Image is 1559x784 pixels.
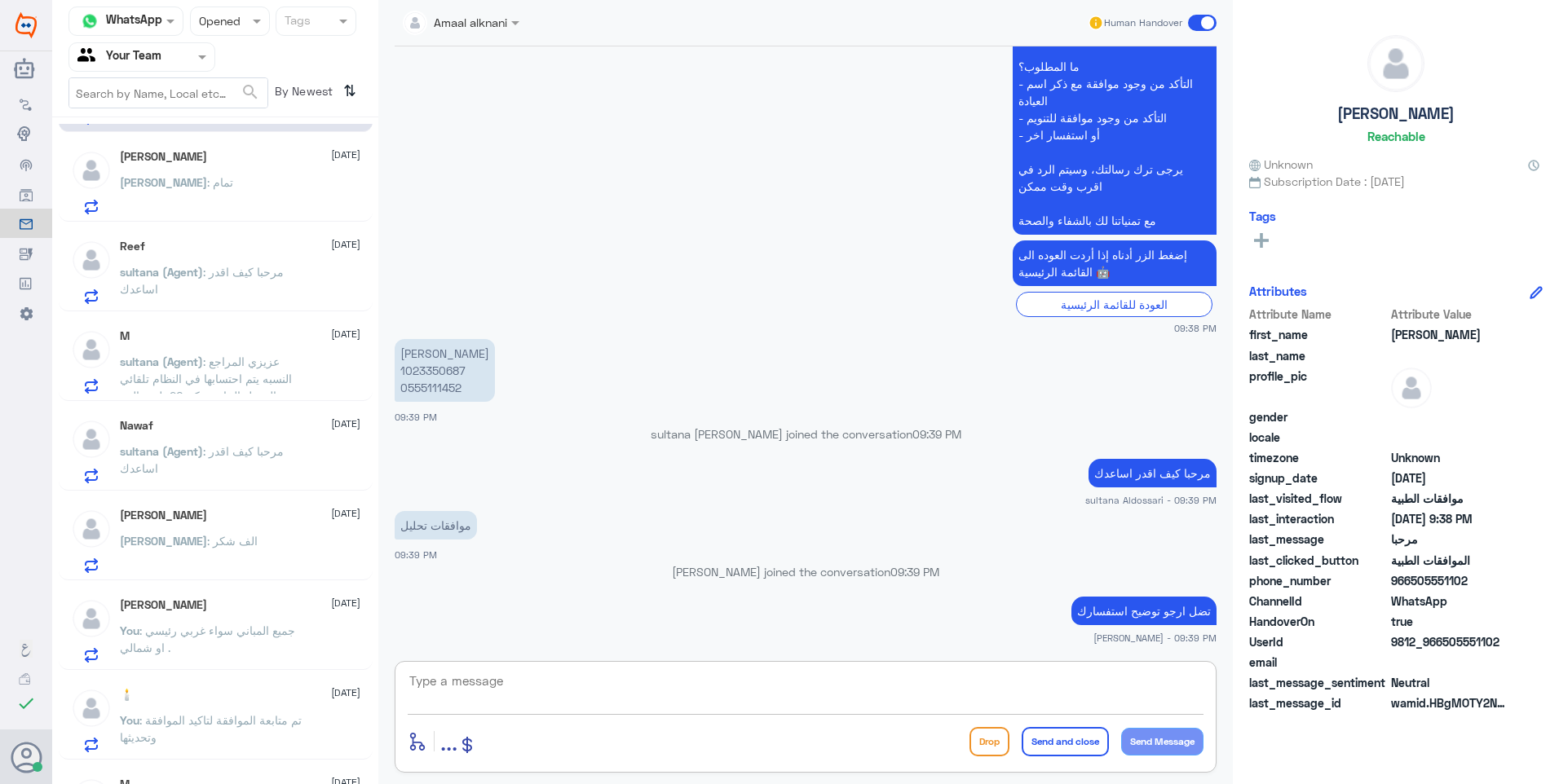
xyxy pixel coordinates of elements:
span: Subscription Date : [DATE] [1249,173,1543,190]
h5: Ahmed [120,509,207,522]
span: [PERSON_NAME] [120,534,207,548]
span: phone_number [1249,572,1388,589]
span: null [1391,429,1509,446]
span: 09:39 PM [395,412,437,422]
span: IBRAHIM [1391,326,1509,343]
img: defaultAdmin.png [71,329,112,370]
span: Unknown [1249,156,1313,173]
span: search [241,82,260,102]
span: null [1391,408,1509,425]
span: last_name [1249,347,1388,364]
h6: Attributes [1249,284,1307,298]
i: ⇅ [343,77,356,104]
span: profile_pic [1249,368,1388,405]
span: last_clicked_button [1249,552,1388,569]
span: first_name [1249,326,1388,343]
span: [DATE] [331,148,360,162]
span: [DATE] [331,506,360,521]
span: 09:39 PM [890,565,939,579]
span: موافقات الطبية [1391,490,1509,507]
h5: Mohammed Almusawa [120,598,207,612]
span: null [1391,654,1509,671]
span: last_message [1249,531,1388,548]
button: Drop [969,727,1009,756]
span: sultana (Agent) [120,265,203,279]
span: 09:39 PM [395,549,437,560]
span: [DATE] [331,416,360,431]
span: wamid.HBgMOTY2NTA1NTUxMTAyFQIAEhgUM0E1N0MyRDZCRThBNzg3RjUyMjkA [1391,694,1509,711]
span: By Newest [268,77,337,110]
span: true [1391,613,1509,630]
span: sultana (Agent) [120,444,203,458]
p: sultana [PERSON_NAME] joined the conversation [395,425,1217,443]
span: 2 [1391,592,1509,610]
img: Widebot Logo [15,12,37,38]
span: : جميع المباني سواء غربي رئيسي او شمالي . [120,623,295,654]
button: Send and close [1022,727,1109,756]
div: العودة للقائمة الرئيسية [1016,292,1212,317]
p: 16/8/2025, 9:39 PM [1089,459,1217,487]
span: [DATE] [331,685,360,700]
img: defaultAdmin.png [71,598,112,639]
img: whatsapp.png [77,9,102,33]
input: Search by Name, Local etc… [69,78,267,108]
span: الموافقات الطبية [1391,552,1509,569]
span: Attribute Name [1249,306,1388,323]
span: sultana Aldossari - 09:39 PM [1085,493,1217,507]
span: 09:39 PM [912,427,961,441]
p: 16/8/2025, 9:39 PM [395,339,495,402]
h5: Omer [120,150,207,164]
span: last_visited_flow [1249,490,1388,507]
img: defaultAdmin.png [71,509,112,549]
span: ... [440,726,457,755]
span: 2025-08-16T18:38:45.737Z [1391,510,1509,527]
span: last_message_sentiment [1249,674,1388,691]
button: Send Message [1121,728,1203,755]
p: 16/8/2025, 9:38 PM [1013,240,1217,286]
span: You [120,713,139,727]
span: 09:38 PM [1174,321,1217,335]
i: check [16,694,36,713]
span: HandoverOn [1249,613,1388,630]
span: Human Handover [1104,15,1182,30]
span: email [1249,654,1388,671]
span: ChannelId [1249,592,1388,610]
span: [PERSON_NAME] - 09:39 PM [1093,631,1217,645]
span: UserId [1249,633,1388,650]
span: : تمام [207,175,233,189]
span: [DATE] [331,237,360,252]
span: Attribute Value [1391,306,1509,323]
span: : الف شكر [207,534,258,548]
span: last_interaction [1249,510,1388,527]
img: defaultAdmin.png [1391,368,1432,408]
p: [PERSON_NAME] joined the conversation [395,563,1217,580]
span: [DATE] [331,327,360,341]
h5: Reef [120,240,145,253]
span: timezone [1249,449,1388,466]
span: 0 [1391,674,1509,691]
span: مرحبا [1391,531,1509,548]
span: : عزيزي المراجع النسبه يتم احتسابها في النظام تلقائي نسبة التحمل الخاصه بكم 20 بلمية الحد الاقصى ... [120,355,303,420]
span: [DATE] [331,596,360,610]
p: 16/8/2025, 9:39 PM [1071,597,1217,625]
span: last_message_id [1249,694,1388,711]
span: 2025-08-16T18:38:31.264Z [1391,469,1509,487]
span: 9812_966505551102 [1391,633,1509,650]
button: search [241,79,260,106]
span: gender [1249,408,1388,425]
p: 16/8/2025, 9:39 PM [395,511,477,540]
h5: [PERSON_NAME] [1337,104,1455,123]
img: defaultAdmin.png [71,240,112,280]
div: Tags [282,11,311,33]
img: defaultAdmin.png [71,419,112,460]
span: locale [1249,429,1388,446]
span: You [120,623,139,637]
h6: Reachable [1367,129,1425,143]
span: : تم متابعة الموافقة لتاكيد الموافقة وتحديثها [120,713,302,744]
h5: 🕯️ [120,688,134,702]
span: signup_date [1249,469,1388,487]
img: yourTeam.svg [77,45,102,69]
span: Unknown [1391,449,1509,466]
span: 966505551102 [1391,572,1509,589]
span: sultana (Agent) [120,355,203,368]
